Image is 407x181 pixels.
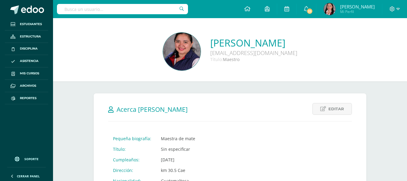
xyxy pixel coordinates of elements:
[156,144,236,154] td: Sin especificar
[108,154,156,165] td: Cumpleaños:
[20,83,36,88] span: Archivos
[210,57,223,62] span: Título:
[340,4,375,10] span: [PERSON_NAME]
[108,144,156,154] td: Título:
[5,92,48,105] a: Reportes
[340,9,375,14] span: Mi Perfil
[5,80,48,92] a: Archivos
[156,165,236,176] td: km 30.5 Cae
[210,36,297,49] a: [PERSON_NAME]
[5,31,48,43] a: Estructura
[117,105,188,114] span: Acerca [PERSON_NAME]
[328,103,344,115] span: Editar
[324,3,336,15] img: 316256233fc5d05bd520c6ab6e96bb4a.png
[5,18,48,31] a: Estudiantes
[20,34,41,39] span: Estructura
[57,4,188,14] input: Busca un usuario...
[17,174,40,178] span: Cerrar panel
[5,43,48,55] a: Disciplina
[210,49,297,57] div: [EMAIL_ADDRESS][DOMAIN_NAME]
[20,71,39,76] span: Mis cursos
[20,59,39,63] span: Asistencia
[156,133,236,144] td: Maestra de mate
[24,157,39,161] span: Soporte
[163,33,201,70] img: a14c4f36dd8ec32e08f8548d2ed7b7bc.png
[5,67,48,80] a: Mis cursos
[306,8,313,15] span: 23
[20,22,42,27] span: Estudiantes
[312,103,352,115] a: Editar
[5,55,48,67] a: Asistencia
[108,165,156,176] td: Dirección:
[7,151,46,166] a: Soporte
[20,96,36,101] span: Reportes
[108,133,156,144] td: Pequeña biografía:
[156,154,236,165] td: [DATE]
[223,57,240,62] span: Maestro
[20,46,38,51] span: Disciplina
